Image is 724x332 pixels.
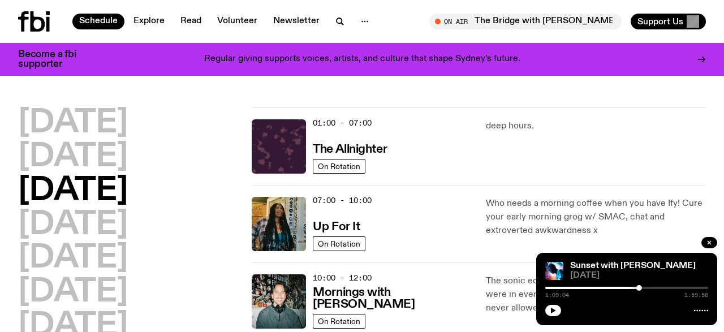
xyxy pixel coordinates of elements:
[313,314,365,329] a: On Rotation
[570,261,696,270] a: Sunset with [PERSON_NAME]
[313,273,372,283] span: 10:00 - 12:00
[631,14,706,29] button: Support Us
[429,14,622,29] button: On AirThe Bridge with [PERSON_NAME]
[210,14,264,29] a: Volunteer
[313,195,372,206] span: 07:00 - 10:00
[18,50,90,69] h3: Become a fbi supporter
[313,236,365,251] a: On Rotation
[18,141,128,173] button: [DATE]
[252,274,306,329] img: Radio presenter Ben Hansen sits in front of a wall of photos and an fbi radio sign. Film photo. B...
[18,107,128,139] button: [DATE]
[545,292,569,298] span: 1:09:04
[486,197,706,238] p: Who needs a morning coffee when you have Ify! Cure your early morning grog w/ SMAC, chat and extr...
[174,14,208,29] a: Read
[486,274,706,315] p: The sonic equivalent of those M&M Biscuit Bars that were in everyone else's lunch boxes but you w...
[18,243,128,274] button: [DATE]
[684,292,708,298] span: 1:59:58
[313,144,387,156] h3: The Allnighter
[266,14,326,29] a: Newsletter
[252,197,306,251] img: Ify - a Brown Skin girl with black braided twists, looking up to the side with her tongue stickin...
[313,141,387,156] a: The Allnighter
[313,284,472,311] a: Mornings with [PERSON_NAME]
[313,118,372,128] span: 01:00 - 07:00
[313,221,360,233] h3: Up For It
[72,14,124,29] a: Schedule
[204,54,520,64] p: Regular giving supports voices, artists, and culture that shape Sydney’s future.
[313,159,365,174] a: On Rotation
[318,317,360,325] span: On Rotation
[545,262,563,280] img: Simon Caldwell stands side on, looking downwards. He has headphones on. Behind him is a brightly ...
[18,175,128,207] button: [DATE]
[318,239,360,248] span: On Rotation
[313,219,360,233] a: Up For It
[127,14,171,29] a: Explore
[18,277,128,308] button: [DATE]
[313,287,472,311] h3: Mornings with [PERSON_NAME]
[18,209,128,241] button: [DATE]
[318,162,360,170] span: On Rotation
[486,119,706,133] p: deep hours.
[637,16,683,27] span: Support Us
[570,271,708,280] span: [DATE]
